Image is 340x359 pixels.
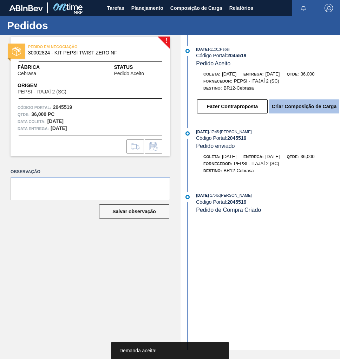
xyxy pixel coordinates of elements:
[28,50,156,56] span: 30002824 - KIT PEPSI TWIST ZERO NF
[301,154,315,159] span: 36,000
[31,111,54,117] strong: 36,000 PC
[185,131,190,136] img: atual
[265,71,280,77] span: [DATE]
[196,135,340,141] div: Código Portal:
[107,4,124,12] span: Tarefas
[287,155,299,159] span: Qtde:
[18,104,51,111] span: Código Portal:
[145,139,162,154] div: Informar alteração no pedido
[119,348,157,353] span: Demanda aceita!
[292,3,315,13] button: Notificações
[203,155,220,159] span: Coleta:
[126,139,144,154] div: Ir para Composição de Carga
[227,53,247,58] strong: 2045519
[325,4,333,12] img: Logout
[18,125,49,132] span: Data entrega:
[219,47,230,51] span: : Pepsi
[234,161,279,166] span: PEPSI - ITAJAÍ 2 (SC)
[209,194,219,197] span: - 17:45
[243,72,263,76] span: Entrega:
[203,162,232,166] span: Fornecedor:
[222,71,236,77] span: [DATE]
[243,155,263,159] span: Entrega:
[265,154,280,159] span: [DATE]
[53,104,72,110] strong: 2045519
[197,99,268,113] button: Fazer Contraproposta
[12,47,21,56] img: status
[196,47,209,51] span: [DATE]
[209,47,219,51] span: - 11:31
[18,89,66,94] span: PEPSI - ITAJAÍ 2 (SC)
[196,193,209,197] span: [DATE]
[196,143,235,149] span: Pedido enviado
[11,167,170,177] label: Observação
[185,195,190,199] img: atual
[301,71,315,77] span: 36,000
[7,21,132,30] h1: Pedidos
[203,72,220,76] span: Coleta:
[196,207,261,213] span: Pedido de Compra Criado
[18,71,36,76] span: Cebrasa
[47,118,64,124] strong: [DATE]
[170,4,222,12] span: Composição de Carga
[219,193,252,197] span: : [PERSON_NAME]
[18,111,30,118] span: Qtde :
[229,4,253,12] span: Relatórios
[18,82,86,89] span: Origem
[287,72,299,76] span: Qtde:
[185,49,190,53] img: atual
[227,135,247,141] strong: 2045519
[196,53,340,58] div: Código Portal:
[203,86,222,90] span: Destino:
[224,85,254,91] span: BR12-Cebrasa
[203,79,232,83] span: Fornecedor:
[203,169,222,173] span: Destino:
[196,60,230,66] span: Pedido Aceito
[9,5,43,11] img: TNhmsLtSVTkK8tSr43FrP2fwEKptu5GPRR3wAAAABJRU5ErkJggg==
[18,64,58,71] span: Fábrica
[18,118,46,125] span: Data coleta:
[99,204,169,218] button: Salvar observação
[224,168,254,173] span: BR12-Cebrasa
[227,199,247,205] strong: 2045519
[209,130,219,134] span: - 17:45
[234,78,279,84] span: PEPSI - ITAJAÍ 2 (SC)
[51,125,67,131] strong: [DATE]
[114,71,144,76] span: Pedido Aceito
[269,99,339,113] button: Criar Composição de Carga
[114,64,163,71] span: Status
[196,130,209,134] span: [DATE]
[219,130,252,134] span: : [PERSON_NAME]
[196,199,340,205] div: Código Portal:
[222,154,236,159] span: [DATE]
[131,4,163,12] span: Planejamento
[28,43,126,50] span: PEDIDO EM NEGOCIAÇÃO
